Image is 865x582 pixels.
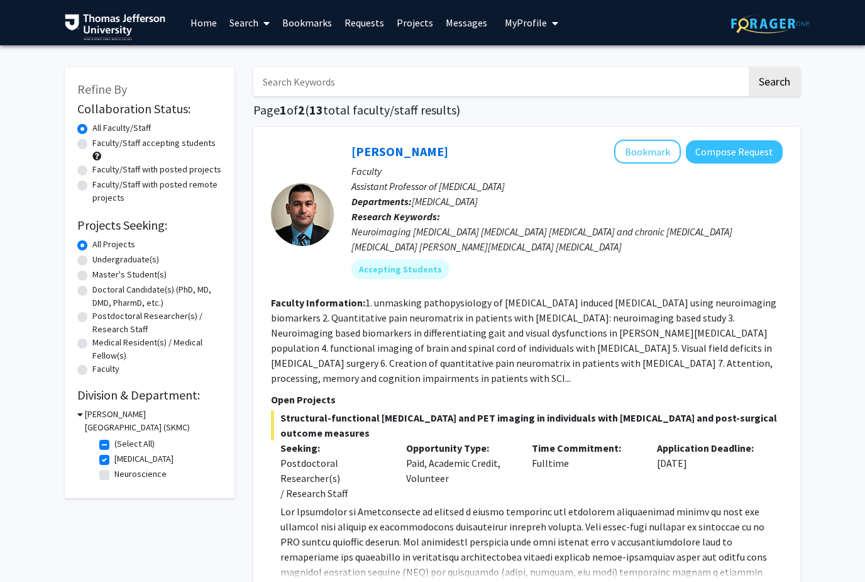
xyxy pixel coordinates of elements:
[92,253,159,266] label: Undergraduate(s)
[412,195,478,208] span: [MEDICAL_DATA]
[223,1,276,45] a: Search
[85,408,222,434] h3: [PERSON_NAME][GEOGRAPHIC_DATA] (SKMC)
[351,210,440,223] b: Research Keywords:
[92,163,221,176] label: Faculty/Staff with posted projects
[271,296,365,309] b: Faculty Information:
[522,440,648,501] div: Fulltime
[397,440,522,501] div: Paid, Academic Credit, Volunteer
[351,224,783,254] div: Neuroimaging [MEDICAL_DATA] [MEDICAL_DATA] [MEDICAL_DATA] and chronic [MEDICAL_DATA] [MEDICAL_DAT...
[276,1,338,45] a: Bookmarks
[92,238,135,251] label: All Projects
[351,259,449,279] mat-chip: Accepting Students
[439,1,493,45] a: Messages
[65,14,165,40] img: Thomas Jefferson University Logo
[280,102,287,118] span: 1
[309,102,323,118] span: 13
[184,1,223,45] a: Home
[92,137,216,150] label: Faculty/Staff accepting students
[532,440,639,456] p: Time Commitment:
[92,310,222,336] label: Postdoctoral Researcher(s) / Research Staff
[338,1,390,45] a: Requests
[253,103,800,118] h1: Page of ( total faculty/staff results)
[92,178,222,204] label: Faculty/Staff with posted remote projects
[749,67,800,96] button: Search
[253,67,747,96] input: Search Keywords
[406,440,513,456] p: Opportunity Type:
[390,1,439,45] a: Projects
[92,283,222,310] label: Doctoral Candidate(s) (PhD, MD, DMD, PharmD, etc.)
[351,179,783,194] p: Assistant Professor of [MEDICAL_DATA]
[271,410,783,440] span: Structural-functional [MEDICAL_DATA] and PET imaging in individuals with [MEDICAL_DATA] and post-...
[657,440,764,456] p: Application Deadline:
[614,140,681,164] button: Add Mahdi Alizedah to Bookmarks
[647,440,773,501] div: [DATE]
[351,195,412,208] b: Departments:
[271,296,776,384] fg-read-more: 1. unmasking pathopysiology of [MEDICAL_DATA] induced [MEDICAL_DATA] using neuroimaging biomarker...
[92,336,222,362] label: Medical Resident(s) / Medical Fellow(s)
[77,388,222,403] h2: Division & Department:
[92,362,119,376] label: Faculty
[114,452,174,466] label: [MEDICAL_DATA]
[114,467,167,481] label: Neuroscience
[280,440,387,456] p: Seeking:
[77,101,222,116] h2: Collaboration Status:
[77,218,222,233] h2: Projects Seeking:
[351,164,783,179] p: Faculty
[298,102,305,118] span: 2
[686,140,783,164] button: Compose Request to Mahdi Alizedah
[351,143,448,159] a: [PERSON_NAME]
[92,268,167,281] label: Master's Student(s)
[92,121,151,135] label: All Faculty/Staff
[77,81,127,97] span: Refine By
[505,16,547,29] span: My Profile
[9,525,53,573] iframe: Chat
[731,14,810,33] img: ForagerOne Logo
[271,392,783,407] p: Open Projects
[280,456,387,501] div: Postdoctoral Researcher(s) / Research Staff
[114,437,155,450] label: (Select All)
